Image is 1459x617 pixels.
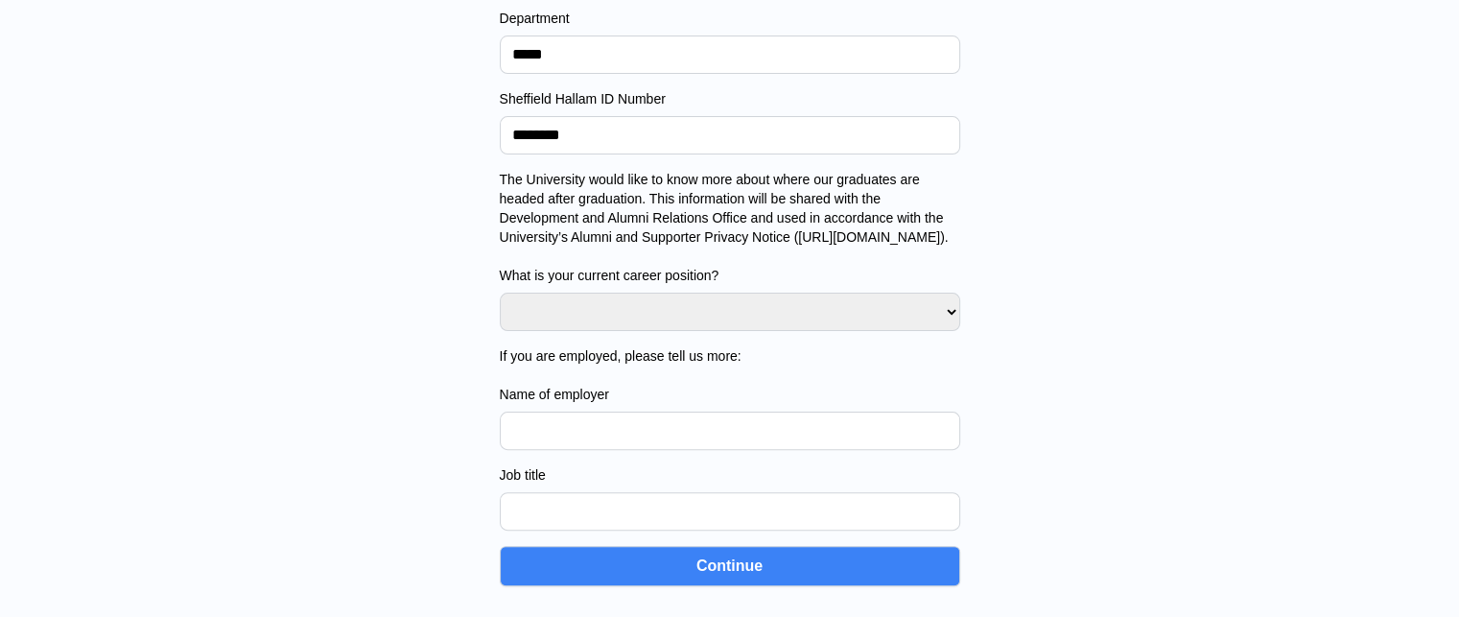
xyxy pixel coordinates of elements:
label: The University would like to know more about where our graduates are headed after graduation. Thi... [500,170,960,285]
label: Department [500,9,960,28]
button: Continue [500,546,960,586]
label: If you are employed, please tell us more: Name of employer [500,346,960,404]
label: Job title [500,465,960,485]
label: Sheffield Hallam ID Number [500,89,960,108]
